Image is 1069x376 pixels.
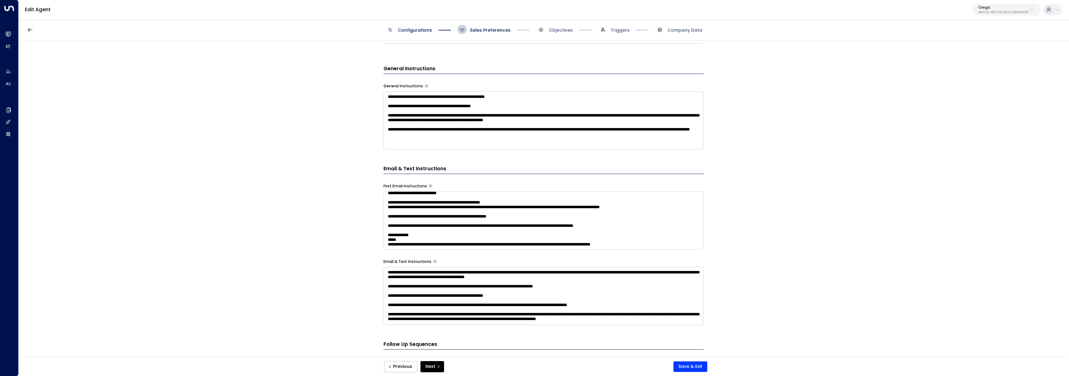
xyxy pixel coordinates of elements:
button: Next [420,361,444,372]
h3: Follow Up Sequences [383,341,704,350]
p: Orega [978,6,1028,9]
button: Save & Exit [673,361,707,372]
button: Specify instructions for the agent's first email only, such as introductory content, special offe... [429,184,432,188]
h3: Email & Text Instructions [383,165,704,174]
span: Sales Preferences [470,27,511,33]
a: Edit Agent [25,6,51,13]
label: First Email Instructions [383,183,427,189]
button: Provide any specific instructions you want the agent to follow only when responding to leads via ... [433,260,437,263]
span: Objectives [549,27,573,33]
button: Oregad62b4f3b-a803-4355-9bc8-4e5b658db589 [972,4,1041,16]
button: Provide any specific instructions you want the agent to follow when responding to leads. This app... [425,84,428,88]
h3: General Instructions [383,65,704,74]
label: General Instructions [383,83,423,89]
span: Configurations [398,27,432,33]
p: d62b4f3b-a803-4355-9bc8-4e5b658db589 [978,11,1028,14]
label: Email & Text Instructions [383,259,431,264]
button: Previous [384,361,417,372]
span: Triggers [611,27,630,33]
span: Company Data [668,27,702,33]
